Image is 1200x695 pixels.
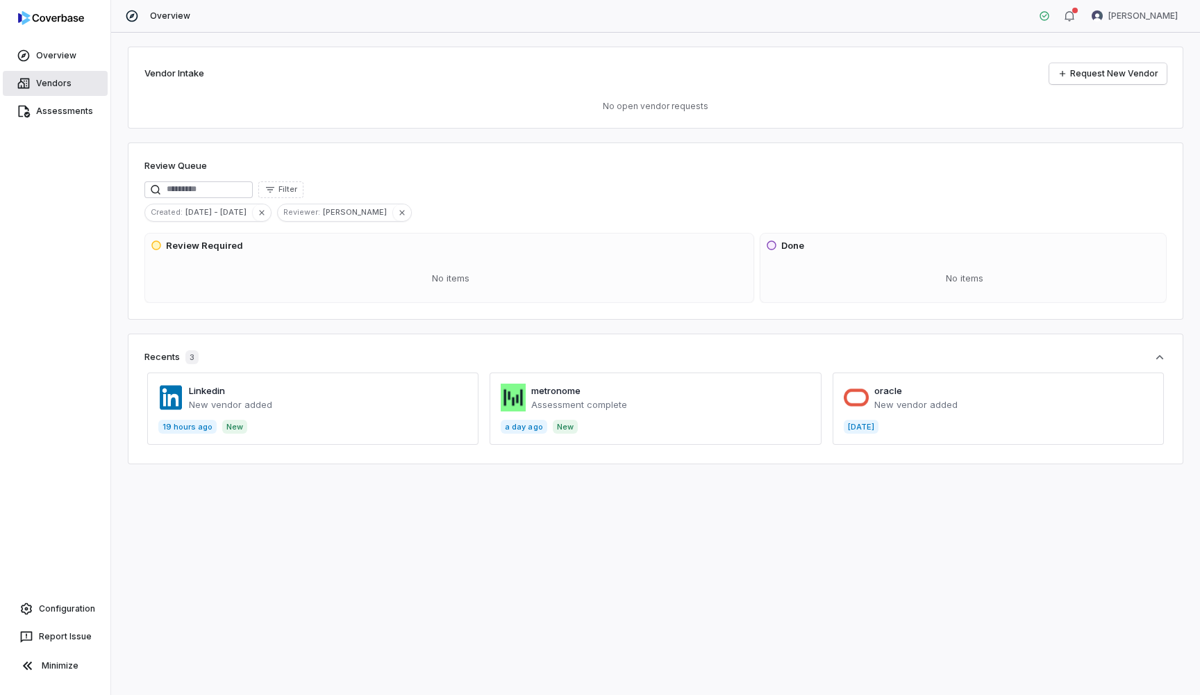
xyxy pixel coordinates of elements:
[1083,6,1186,26] button: Garima Dhaundiyal avatar[PERSON_NAME]
[185,350,199,364] span: 3
[144,350,1167,364] button: Recents3
[144,350,199,364] div: Recents
[6,652,105,680] button: Minimize
[1092,10,1103,22] img: Garima Dhaundiyal avatar
[151,261,751,297] div: No items
[6,624,105,649] button: Report Issue
[145,206,185,218] span: Created :
[6,596,105,621] a: Configuration
[1049,63,1167,84] a: Request New Vendor
[144,67,204,81] h2: Vendor Intake
[781,239,804,253] h3: Done
[874,385,902,396] a: oracle
[323,206,392,218] span: [PERSON_NAME]
[531,385,581,396] a: metronome
[278,206,323,218] span: Reviewer :
[258,181,303,198] button: Filter
[3,71,108,96] a: Vendors
[185,206,252,218] span: [DATE] - [DATE]
[150,10,190,22] span: Overview
[189,385,225,396] a: Linkedin
[144,159,207,173] h1: Review Queue
[766,261,1163,297] div: No items
[3,99,108,124] a: Assessments
[144,101,1167,112] p: No open vendor requests
[18,11,84,25] img: logo-D7KZi-bG.svg
[166,239,243,253] h3: Review Required
[278,184,297,195] span: Filter
[3,43,108,68] a: Overview
[1108,10,1178,22] span: [PERSON_NAME]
